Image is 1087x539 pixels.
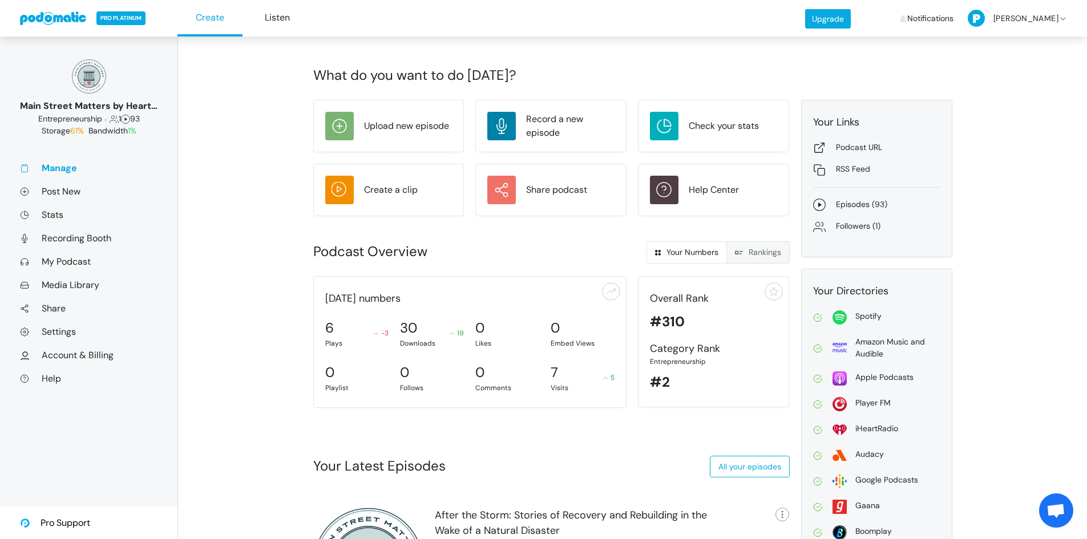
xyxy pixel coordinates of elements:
a: Pro Support [20,507,90,539]
div: Overall Rank [650,291,777,306]
a: Podcast URL [813,141,940,154]
a: Google Podcasts [813,474,940,488]
a: iHeartRadio [813,423,940,437]
a: Gaana [813,500,940,514]
img: i_heart_radio-0fea502c98f50158959bea423c94b18391c60ffcc3494be34c3ccd60b54f1ade.svg [833,423,847,437]
div: #310 [650,311,777,332]
a: Spotify [813,310,940,325]
div: Your Links [813,115,940,130]
img: audacy-5d0199fadc8dc77acc7c395e9e27ef384d0cbdead77bf92d3603ebf283057071.svg [833,448,847,463]
img: P-50-ab8a3cff1f42e3edaa744736fdbd136011fc75d0d07c0e6946c3d5a70d29199b.png [968,10,985,27]
span: PRO PLATINUM [96,11,146,25]
a: Post New [20,185,157,197]
a: Share [20,302,157,314]
a: Upload new episode [325,112,452,140]
div: iHeartRadio [855,423,898,435]
img: gaana-acdc428d6f3a8bcf3dfc61bc87d1a5ed65c1dda5025f5609f03e44ab3dd96560.svg [833,500,847,514]
a: Open chat [1039,493,1073,528]
div: Your Latest Episodes [313,456,446,476]
div: Your Directories [813,283,940,299]
div: 5 [603,372,615,383]
div: Comments [475,383,539,393]
a: Create [177,1,243,37]
a: Help Center [650,176,777,204]
a: Player FM [813,397,940,411]
a: Record a new episode [487,112,615,140]
a: Account & Billing [20,349,157,361]
div: Entrepreneurship [650,356,777,367]
div: 0 [551,318,560,338]
div: Boomplay [855,525,892,537]
div: Visits [551,383,615,393]
div: Audacy [855,448,884,460]
div: Help Center [689,183,739,197]
a: My Podcast [20,256,157,268]
a: Recording Booth [20,232,157,244]
img: 150x150_17130234.png [72,59,106,94]
span: 1% [128,125,136,136]
div: Create a clip [364,183,418,197]
div: Record a new episode [526,112,615,140]
a: Episodes (93) [813,198,940,211]
div: 7 [551,362,558,383]
span: [PERSON_NAME] [993,2,1058,35]
div: Apple Podcasts [855,371,914,383]
a: Check your stats [650,112,777,140]
div: Embed Views [551,338,615,348]
a: Apple Podcasts [813,371,940,386]
span: Episodes [121,114,130,124]
div: [DATE] numbers [320,291,621,306]
a: All your episodes [710,456,790,477]
a: Manage [20,162,157,174]
div: 6 [325,318,334,338]
img: apple-26106266178e1f815f76c7066005aa6211188c2910869e7447b8cdd3a6512788.svg [833,371,847,386]
img: google-2dbf3626bd965f54f93204bbf7eeb1470465527e396fa5b4ad72d911f40d0c40.svg [833,474,847,488]
span: Followers [110,114,119,124]
a: Stats [20,209,157,221]
div: Follows [400,383,464,393]
span: Notifications [907,2,953,35]
a: Upgrade [805,9,851,29]
a: Your Numbers [646,241,727,264]
div: 19 [450,328,464,338]
a: Media Library [20,279,157,291]
div: Gaana [855,500,880,512]
a: Followers (1) [813,220,940,233]
div: 30 [400,318,417,338]
div: -3 [374,328,389,338]
a: Listen [245,1,310,37]
a: Settings [20,326,157,338]
div: Podcast Overview [313,241,546,262]
a: Share podcast [487,176,615,204]
div: 1 93 [20,113,157,125]
a: Help [20,372,157,384]
div: Player FM [855,397,891,409]
img: spotify-814d7a4412f2fa8a87278c8d4c03771221523d6a641bdc26ea993aaf80ac4ffe.svg [833,310,847,325]
div: After the Storm: Stories of Recovery and Rebuilding in the Wake of a Natural Disaster [435,508,708,538]
div: Upload new episode [364,119,449,133]
a: Amazon Music and Audible [813,336,940,360]
div: Downloads [400,338,464,348]
span: Bandwidth [88,125,136,136]
div: Playlist [325,383,389,393]
a: Audacy [813,448,940,463]
div: Likes [475,338,539,348]
div: Main Street Matters by Heart on [GEOGRAPHIC_DATA] [20,99,157,113]
a: RSS Feed [813,163,940,176]
div: Category Rank [650,341,777,356]
div: Share podcast [526,183,587,197]
div: Google Podcasts [855,474,918,486]
a: Rankings [726,241,790,264]
div: Spotify [855,310,882,322]
img: amazon-69639c57110a651e716f65801135d36e6b1b779905beb0b1c95e1d99d62ebab9.svg [833,341,847,355]
div: 0 [400,362,409,383]
div: 0 [325,362,334,383]
span: Business: Entrepreneurship [38,114,102,124]
div: What do you want to do [DATE]? [313,65,952,86]
a: Create a clip [325,176,452,204]
div: #2 [650,372,777,392]
a: [PERSON_NAME] [968,2,1068,35]
span: 61% [70,125,84,136]
div: Plays [325,338,389,348]
div: Amazon Music and Audible [855,336,940,360]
